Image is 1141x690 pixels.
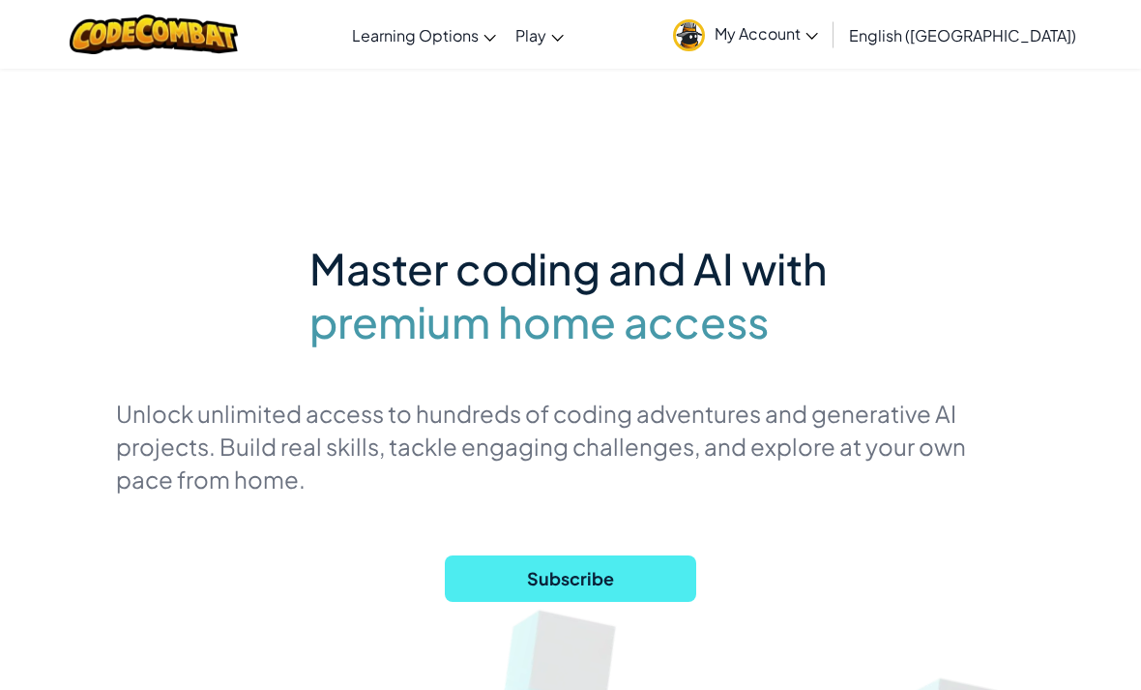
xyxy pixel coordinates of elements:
[673,19,705,51] img: avatar
[445,555,696,602] button: Subscribe
[663,4,828,65] a: My Account
[309,295,769,348] span: premium home access
[116,397,1025,495] p: Unlock unlimited access to hundreds of coding adventures and generative AI projects. Build real s...
[839,9,1086,61] a: English ([GEOGRAPHIC_DATA])
[506,9,573,61] a: Play
[70,15,239,54] img: CodeCombat logo
[352,25,479,45] span: Learning Options
[309,241,828,295] span: Master coding and AI with
[342,9,506,61] a: Learning Options
[515,25,546,45] span: Play
[849,25,1076,45] span: English ([GEOGRAPHIC_DATA])
[715,23,818,44] span: My Account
